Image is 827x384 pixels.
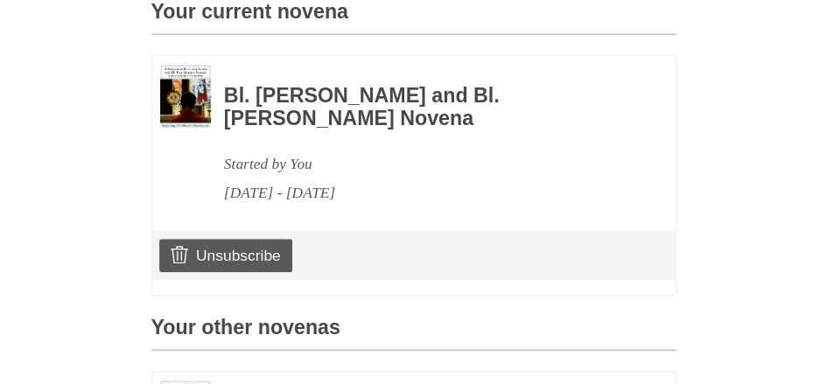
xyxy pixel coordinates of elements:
[151,1,676,35] h3: Your current novena
[159,239,291,272] a: Unsubscribe
[224,178,628,207] div: [DATE] - [DATE]
[224,85,628,129] h3: Bl. [PERSON_NAME] and Bl. [PERSON_NAME] Novena
[151,317,676,351] h3: Your other novenas
[160,65,211,129] img: Novena image
[224,150,628,178] div: Started by You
